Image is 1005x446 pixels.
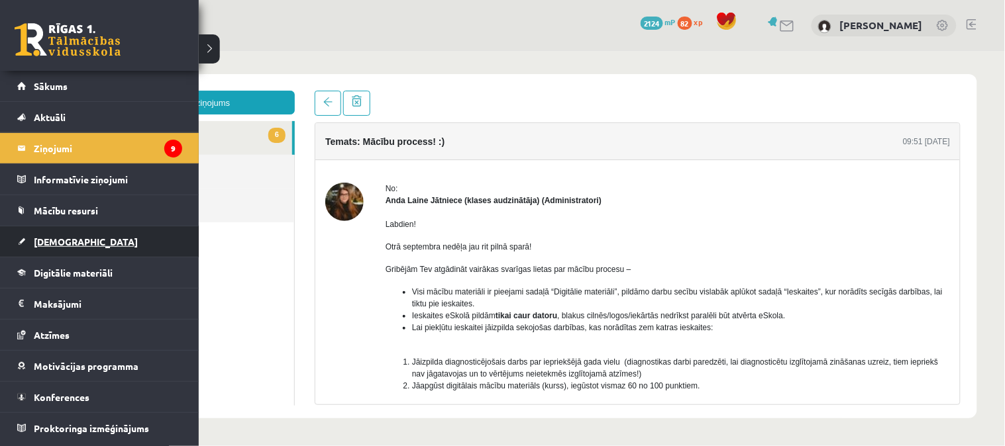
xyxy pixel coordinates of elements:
span: Visi mācību materiāli ir pieejami sadaļā “Digitālie materiāli”, pildāmo darbu secību vislabāk apl... [359,236,890,257]
a: Dzēstie [40,138,241,171]
a: Aktuāli [17,102,182,132]
a: Informatīvie ziņojumi [17,164,182,195]
span: Aktuāli [34,111,66,123]
a: 2124 mP [641,17,676,27]
span: xp [694,17,703,27]
a: 6Ienākošie [40,70,239,104]
span: Otrā septembra nedēļa jau rit pilnā sparā! [333,191,479,201]
span: Ieskaites eSkolā pildām , blakus cilnēs/logos/iekārtās nedrīkst paralēli būt atvērta eSkola. [359,260,733,269]
span: [DEMOGRAPHIC_DATA] [34,236,138,247]
strong: Anda Laine Jātniece (klases audzinātāja) (Administratori) [333,145,549,154]
legend: Maksājumi [34,289,182,319]
span: 82 [678,17,692,30]
span: Jāizpilda diagnosticējošais darbs par iepriekšējā gada vielu (diagnostikas darbi paredzēti, lai d... [359,306,885,328]
span: Mācību resursi [34,204,98,216]
span: Labdien! [333,169,363,178]
b: tikai caur datoru [443,260,504,269]
legend: Ziņojumi [34,133,182,163]
a: [DEMOGRAPHIC_DATA] [17,226,182,257]
a: Maksājumi [17,289,182,319]
span: mP [665,17,676,27]
a: Konferences [17,382,182,412]
a: Ziņojumi9 [17,133,182,163]
span: Motivācijas programma [34,360,138,372]
div: No: [333,132,897,144]
span: Proktoringa izmēģinājums [34,422,149,434]
span: 6 [215,77,233,92]
img: Alvis Skrastiņš [818,20,831,33]
span: Atzīmes [34,329,70,341]
a: Rīgas 1. Tālmācības vidusskola [15,23,121,56]
a: Nosūtītie [40,104,241,138]
img: Anda Laine Jātniece (klases audzinātāja) [272,132,311,170]
a: Proktoringa izmēģinājums [17,413,182,443]
a: Mācību resursi [17,195,182,226]
span: Gribējām Tev atgādināt vairākas svarīgas lietas par mācību procesu – [333,214,578,223]
a: Digitālie materiāli [17,257,182,288]
legend: Informatīvie ziņojumi [34,164,182,195]
a: Motivācijas programma [17,351,182,381]
i: 9 [164,140,182,157]
a: Atzīmes [17,320,182,350]
a: Jauns ziņojums [40,40,242,64]
span: Lai piekļūtu ieskaitei jāizpilda sekojošas darbības, kas norādītas zem katras ieskaites: [359,272,661,281]
h4: Temats: Mācību process! :) [272,85,392,96]
a: [PERSON_NAME] [840,19,923,32]
span: 2124 [641,17,663,30]
span: Sākums [34,80,68,92]
span: Konferences [34,391,89,403]
div: 09:51 [DATE] [850,85,897,97]
span: Jāapgūst digitālais mācību materiāls (kurss), iegūstot vismaz 60 no 100 punktiem. [359,330,647,339]
a: Sākums [17,71,182,101]
a: 82 xp [678,17,710,27]
span: Digitālie materiāli [34,267,113,279]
